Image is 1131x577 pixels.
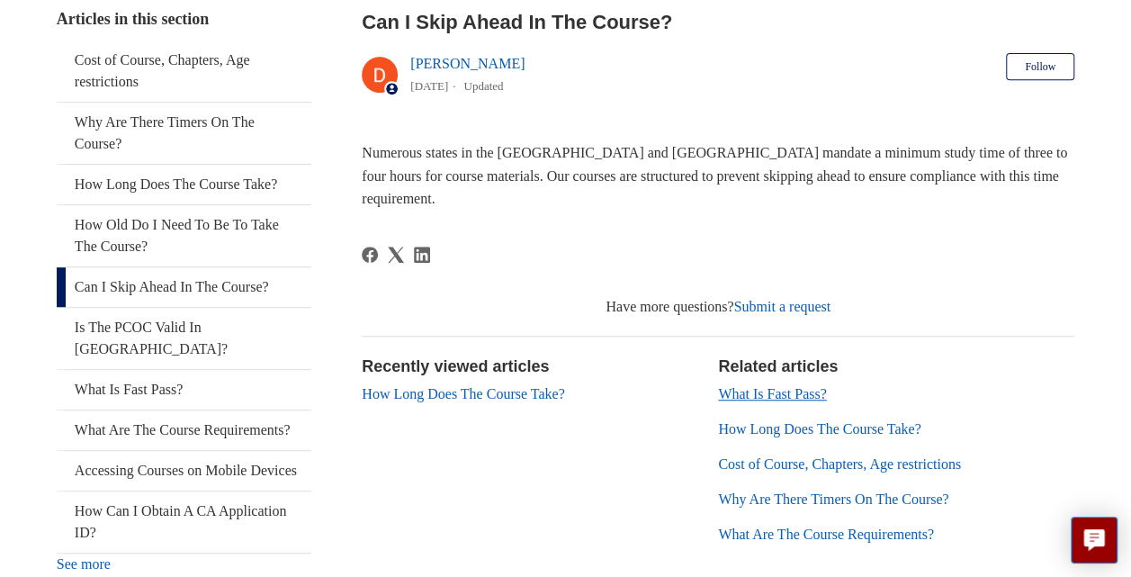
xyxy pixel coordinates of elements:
p: Numerous states in the [GEOGRAPHIC_DATA] and [GEOGRAPHIC_DATA] mandate a minimum study time of th... [362,141,1074,211]
a: [PERSON_NAME] [410,56,525,71]
a: How Old Do I Need To Be To Take The Course? [57,205,311,266]
h2: Can I Skip Ahead In The Course? [362,7,1074,37]
svg: Share this page on Facebook [362,247,378,263]
li: Updated [463,79,503,93]
button: Follow Article [1006,53,1074,80]
a: What Is Fast Pass? [718,386,826,401]
a: What Are The Course Requirements? [718,527,934,542]
a: Cost of Course, Chapters, Age restrictions [57,41,311,102]
h2: Recently viewed articles [362,355,700,379]
a: How Long Does The Course Take? [718,421,920,437]
span: Articles in this section [57,10,209,28]
a: Why Are There Timers On The Course? [718,491,948,507]
a: How Long Does The Course Take? [362,386,564,401]
a: Why Are There Timers On The Course? [57,103,311,164]
a: Cost of Course, Chapters, Age restrictions [718,456,961,472]
a: How Long Does The Course Take? [57,165,311,204]
h2: Related articles [718,355,1074,379]
a: What Is Fast Pass? [57,370,311,410]
button: Live chat [1071,517,1118,563]
a: Accessing Courses on Mobile Devices [57,451,311,491]
a: X Corp [388,247,404,263]
svg: Share this page on X Corp [388,247,404,263]
a: How Can I Obtain A CA Application ID? [57,491,311,553]
div: Have more questions? [362,296,1074,318]
svg: Share this page on LinkedIn [414,247,430,263]
a: Facebook [362,247,378,263]
a: Submit a request [733,299,830,314]
a: Can I Skip Ahead In The Course? [57,267,311,307]
a: What Are The Course Requirements? [57,410,311,450]
time: 03/01/2024, 16:01 [410,79,448,93]
a: Is The PCOC Valid In [GEOGRAPHIC_DATA]? [57,308,311,369]
a: LinkedIn [414,247,430,263]
a: See more [57,556,111,572]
